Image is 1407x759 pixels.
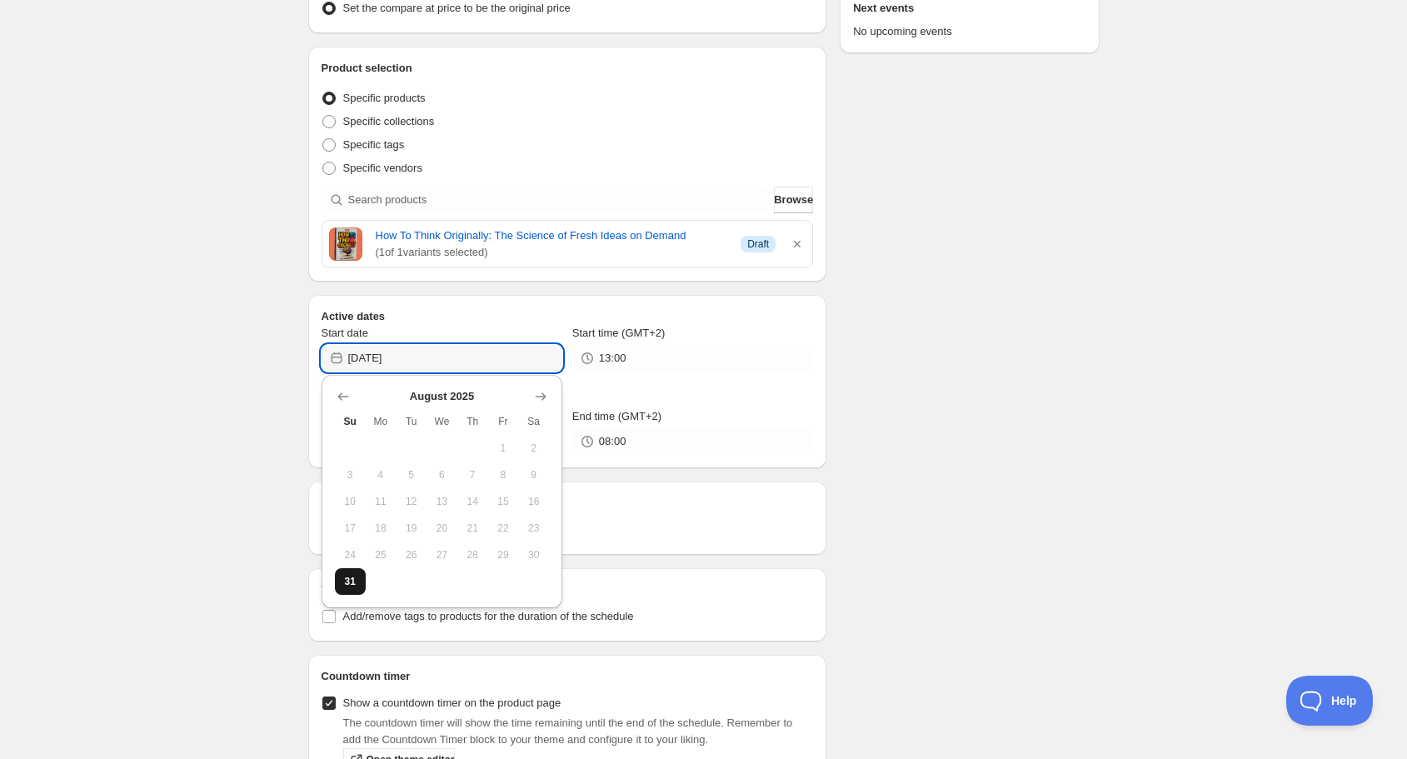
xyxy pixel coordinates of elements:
th: Thursday [457,408,488,435]
button: Show previous month, July 2025 [332,385,355,408]
span: Mo [372,415,390,428]
button: Saturday August 16 2025 [518,488,549,515]
button: Tuesday August 26 2025 [396,542,427,568]
button: Monday August 4 2025 [366,462,397,488]
button: Thursday August 21 2025 [457,515,488,542]
span: Draft [747,237,769,251]
button: Browse [774,187,813,213]
button: Today Sunday August 31 2025 [335,568,366,595]
span: 16 [525,495,542,508]
button: Wednesday August 13 2025 [427,488,457,515]
th: Monday [366,408,397,435]
button: Wednesday August 20 2025 [427,515,457,542]
button: Sunday August 24 2025 [335,542,366,568]
span: Add/remove tags to products for the duration of the schedule [343,610,634,622]
span: 7 [464,468,481,482]
button: Tuesday August 19 2025 [396,515,427,542]
span: 9 [525,468,542,482]
span: 25 [372,548,390,562]
span: 28 [464,548,481,562]
button: Monday August 18 2025 [366,515,397,542]
a: How To Think Originally: The Science of Fresh Ideas on Demand [376,227,728,244]
button: Saturday August 9 2025 [518,462,549,488]
span: 3 [342,468,359,482]
button: Saturday August 30 2025 [518,542,549,568]
span: Set the compare at price to be the original price [343,2,571,14]
span: 20 [433,522,451,535]
span: 30 [525,548,542,562]
span: Su [342,415,359,428]
span: 31 [342,575,359,588]
p: The countdown timer will show the time remaining until the end of the schedule. Remember to add t... [343,715,814,748]
span: ( 1 of 1 variants selected) [376,244,728,261]
button: Monday August 25 2025 [366,542,397,568]
th: Friday [488,408,519,435]
span: 10 [342,495,359,508]
span: 12 [402,495,420,508]
th: Tuesday [396,408,427,435]
button: Thursday August 14 2025 [457,488,488,515]
th: Sunday [335,408,366,435]
span: 14 [464,495,481,508]
span: 29 [495,548,512,562]
span: Specific collections [343,115,435,127]
button: Saturday August 2 2025 [518,435,549,462]
span: 27 [433,548,451,562]
h2: Tags [322,582,814,598]
button: Friday August 1 2025 [488,435,519,462]
span: 4 [372,468,390,482]
span: 13 [433,495,451,508]
span: 8 [495,468,512,482]
span: 6 [433,468,451,482]
button: Monday August 11 2025 [366,488,397,515]
span: 21 [464,522,481,535]
span: 2 [525,442,542,455]
span: Show a countdown timer on the product page [343,697,561,709]
span: Start time (GMT+2) [572,327,666,339]
button: Wednesday August 27 2025 [427,542,457,568]
span: 15 [495,495,512,508]
span: Th [464,415,481,428]
span: 26 [402,548,420,562]
span: 17 [342,522,359,535]
button: Sunday August 10 2025 [335,488,366,515]
button: Show next month, September 2025 [529,385,552,408]
span: Start date [322,327,368,339]
button: Friday August 22 2025 [488,515,519,542]
span: We [433,415,451,428]
th: Wednesday [427,408,457,435]
button: Thursday August 28 2025 [457,542,488,568]
span: Sa [525,415,542,428]
h2: Repeating [322,495,814,512]
iframe: Toggle Customer Support [1286,676,1374,726]
span: Browse [774,192,813,208]
input: Search products [348,187,771,213]
span: 11 [372,495,390,508]
span: 23 [525,522,542,535]
h2: Product selection [322,60,814,77]
span: Tu [402,415,420,428]
button: Saturday August 23 2025 [518,515,549,542]
h2: Active dates [322,308,814,325]
button: Tuesday August 12 2025 [396,488,427,515]
button: Tuesday August 5 2025 [396,462,427,488]
span: 5 [402,468,420,482]
h2: Countdown timer [322,668,814,685]
span: Specific tags [343,138,405,151]
p: No upcoming events [853,23,1085,40]
span: Specific products [343,92,426,104]
span: 24 [342,548,359,562]
span: 22 [495,522,512,535]
button: Friday August 29 2025 [488,542,519,568]
button: Friday August 15 2025 [488,488,519,515]
button: Friday August 8 2025 [488,462,519,488]
span: 1 [495,442,512,455]
button: Sunday August 3 2025 [335,462,366,488]
th: Saturday [518,408,549,435]
span: End time (GMT+2) [572,410,661,422]
button: Wednesday August 6 2025 [427,462,457,488]
button: Thursday August 7 2025 [457,462,488,488]
span: 19 [402,522,420,535]
button: Sunday August 17 2025 [335,515,366,542]
span: Specific vendors [343,162,422,174]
